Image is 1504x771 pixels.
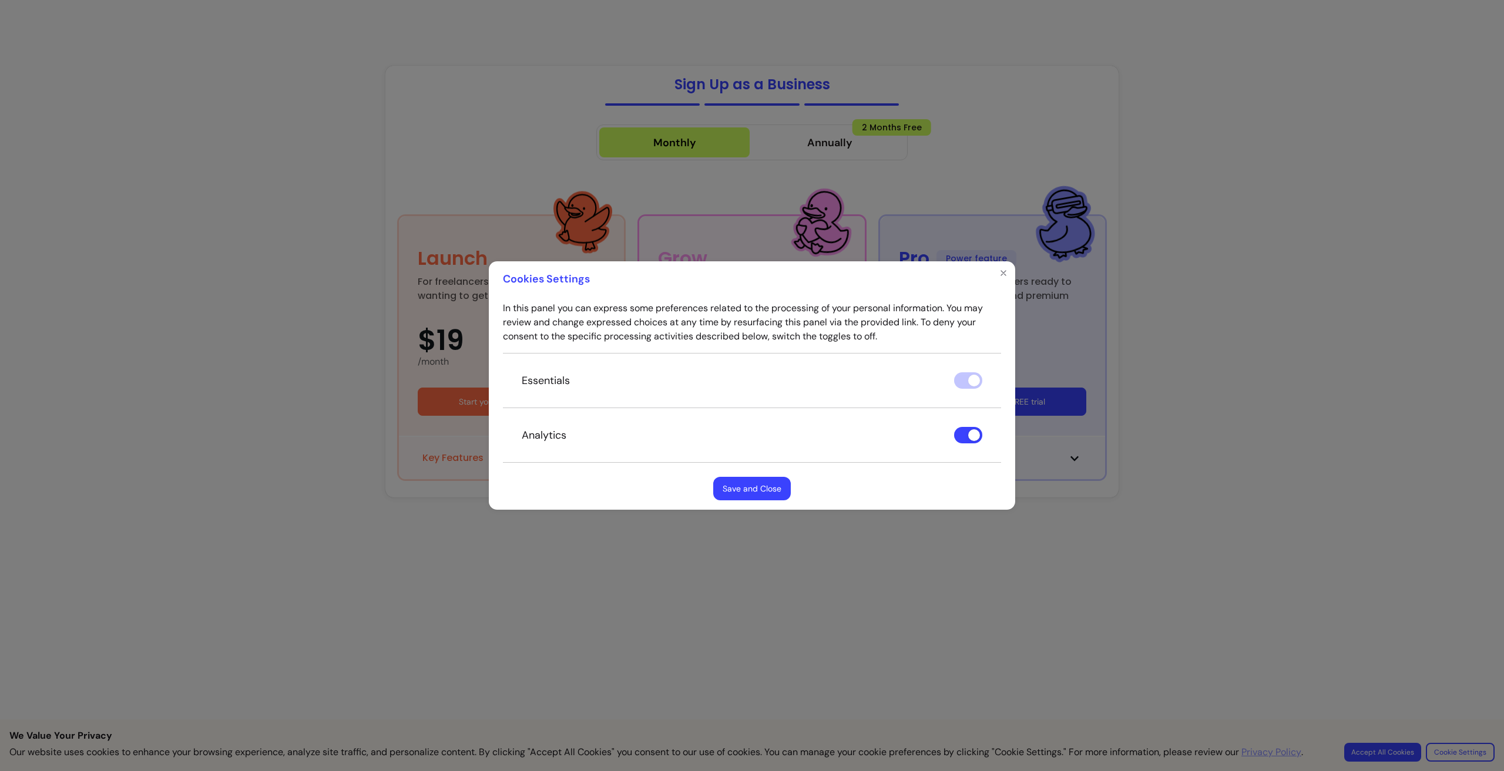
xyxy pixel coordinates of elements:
[522,372,570,389] p: Essentials
[522,427,566,443] p: Analytics
[503,301,1001,344] p: In this panel you can express some preferences related to the processing of your personal informa...
[994,264,1013,282] button: Close
[713,477,791,500] button: Save and Close
[489,261,1015,297] header: Cookies Settings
